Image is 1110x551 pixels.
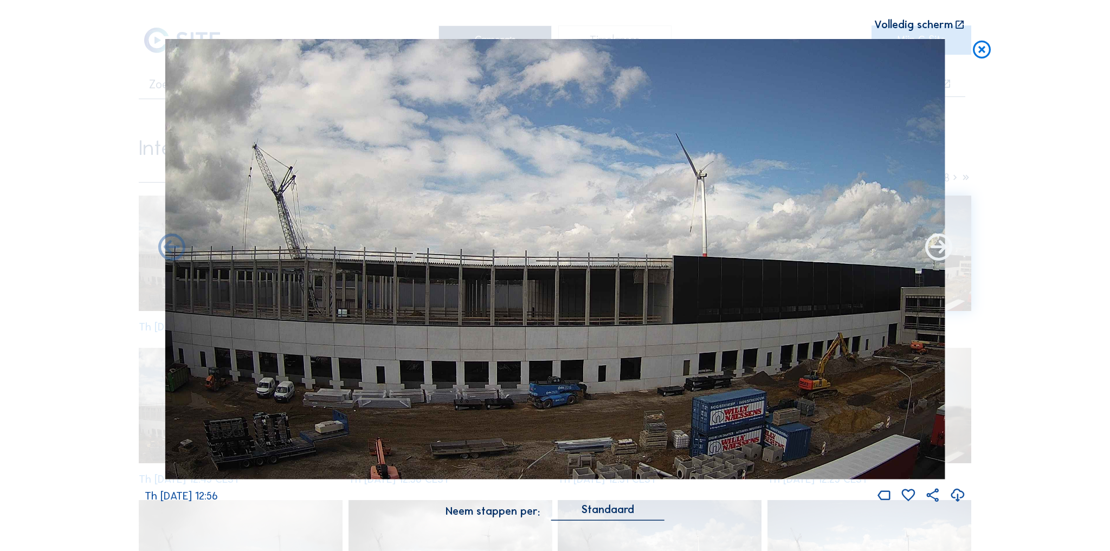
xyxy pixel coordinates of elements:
img: Image [165,38,945,479]
i: Forward [156,231,188,264]
div: Standaard [551,504,664,520]
div: Standaard [582,504,634,514]
div: Neem stappen per: [446,506,540,517]
div: Volledig scherm [874,19,953,30]
span: Th [DATE] 12:56 [145,489,218,502]
i: Back [922,231,954,264]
